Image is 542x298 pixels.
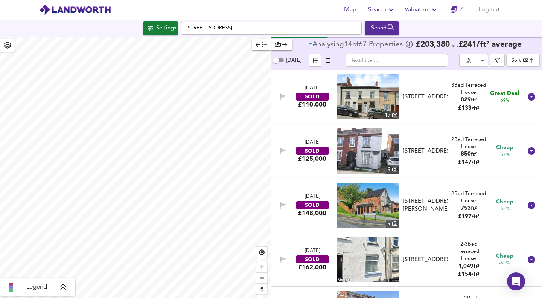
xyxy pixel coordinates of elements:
div: 9 [386,220,399,228]
span: -69% [499,98,510,104]
span: 829 [461,97,471,103]
span: ft² [471,98,477,102]
div: Click to configure Search Settings [143,21,178,35]
button: Zoom out [256,272,267,283]
button: Valuation [402,2,442,17]
div: 2 Bed Terraced House [451,190,486,205]
div: of Propert ies [309,41,405,49]
div: [DATE] [305,85,320,92]
input: Enter a location... [181,22,362,35]
span: / ft² [472,160,479,165]
span: £ 154 [458,272,479,277]
span: £ 241 / ft² average [458,41,522,49]
svg: Show Details [527,147,536,156]
div: 17 [383,111,399,119]
div: £110,000 [298,101,326,109]
span: Great Deal [490,90,519,98]
div: [DATE]SOLD£162,000 [STREET_ADDRESS]2-3Bed Terraced House1,049ft²£154/ft² Cheap-53% [271,232,542,287]
div: [DATE] [305,248,320,255]
img: property thumbnail [337,183,399,228]
span: -53% [499,260,510,267]
button: Search [365,21,399,35]
img: property thumbnail [337,128,399,174]
span: 14 [344,41,352,49]
div: Settings [156,23,176,33]
span: Valuation [405,5,439,15]
span: / ft² [472,272,479,277]
a: property thumbnail 9 [337,183,399,228]
span: 850 [461,151,471,157]
div: 18 Spring Street, B63 2SZ [400,93,451,101]
div: 2 Bed Terraced House [451,136,486,151]
span: 67 [359,41,367,49]
span: Cheap [496,198,513,206]
button: Search [365,2,399,17]
button: Reset bearing to north [256,283,267,294]
div: 49 Ladysmith Road, B63 2BS [400,147,451,155]
span: Search [368,5,396,15]
span: 753 [461,206,471,211]
button: Settings [143,21,178,35]
span: £ 203,380 [416,41,450,49]
a: 6 [451,5,464,15]
div: [DATE] [305,139,320,146]
div: We've estimated the total number of bedrooms from EPC data (5 heated rooms) [451,241,486,248]
img: logo [39,4,111,15]
div: £148,000 [298,209,326,217]
input: Text Filter... [346,54,448,67]
div: 9 [386,165,399,174]
div: Terraced House [451,241,486,263]
span: £ 147 [458,160,479,165]
div: 3 Bed Terraced House [451,82,486,96]
span: at [452,41,458,49]
div: [STREET_ADDRESS][PERSON_NAME] [403,197,448,214]
div: 55 Maple Tree Lane, B63 2BT [400,256,451,264]
span: ft² [471,152,477,157]
button: Find my location [256,247,267,258]
span: Map [341,5,359,15]
span: -57% [499,152,510,158]
img: streetview [337,237,399,282]
div: Open Intercom Messenger [507,272,525,290]
div: SOLD [296,93,329,101]
span: 1,049 [458,264,473,269]
div: 3 Hammersley Close, B63 2LG [400,197,451,214]
div: Run Your Search [365,21,399,35]
div: [STREET_ADDRESS] [403,256,448,264]
svg: Show Details [527,255,536,264]
div: £162,000 [298,263,326,272]
span: -55% [499,206,510,212]
button: 6 [445,2,469,17]
span: £ 197 [458,214,479,220]
div: SOLD [296,255,329,263]
button: Log out [475,2,503,17]
button: Map [338,2,362,17]
svg: Show Details [527,92,536,101]
span: Legend [26,283,47,292]
button: Zoom in [256,261,267,272]
span: ft² [471,206,477,211]
span: [DATE] [286,58,301,63]
span: Log out [478,5,500,15]
a: property thumbnail 17 [337,74,399,119]
div: SOLD [296,201,329,209]
div: [DATE]SOLD£125,000 property thumbnail 9 [STREET_ADDRESS]2Bed Terraced House850ft²£147/ft² Cheap-57% [271,124,542,178]
span: / ft² [472,214,479,219]
svg: Show Details [527,201,536,210]
div: [DATE] [305,193,320,200]
div: [DATE]SOLD£110,000 property thumbnail 17 [STREET_ADDRESS]3Bed Terraced House829ft²£133/ft² Great ... [271,70,542,124]
span: / ft² [472,106,479,111]
span: Cheap [496,252,513,260]
div: £125,000 [298,155,326,163]
div: Sort [512,57,521,64]
span: Cheap [496,144,513,152]
button: Download Results [477,54,488,67]
div: SOLD [296,147,329,155]
div: [STREET_ADDRESS] [403,93,448,101]
div: Analysing [312,41,344,49]
span: ft² [473,264,479,269]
